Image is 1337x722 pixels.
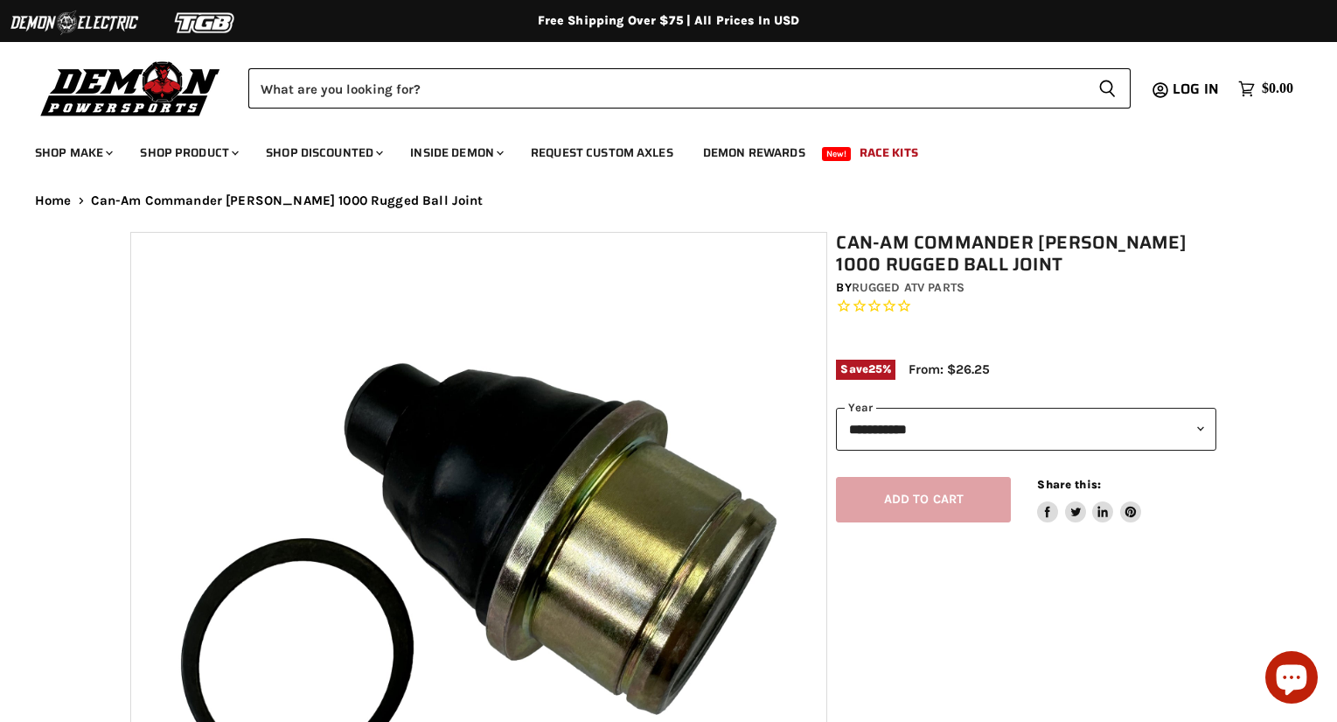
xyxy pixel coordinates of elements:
a: $0.00 [1229,76,1302,102]
form: Product [248,68,1131,109]
span: Save % [836,360,895,379]
a: Inside Demon [397,135,514,171]
ul: Main menu [22,128,1289,171]
a: Shop Discounted [253,135,393,171]
img: Demon Electric Logo 2 [9,6,140,39]
span: 25 [868,362,882,375]
span: Share this: [1037,478,1100,491]
a: Home [35,193,72,208]
a: Request Custom Axles [518,135,686,171]
span: From: $26.25 [909,361,990,377]
span: Log in [1173,78,1219,100]
h1: Can-Am Commander [PERSON_NAME] 1000 Rugged Ball Joint [836,232,1216,276]
a: Race Kits [846,135,931,171]
span: $0.00 [1262,81,1293,97]
a: Shop Make [22,135,123,171]
a: Shop Product [127,135,249,171]
inbox-online-store-chat: Shopify online store chat [1260,651,1323,708]
a: Demon Rewards [690,135,818,171]
aside: Share this: [1037,477,1141,523]
div: by [836,278,1216,298]
span: Can-Am Commander [PERSON_NAME] 1000 Rugged Ball Joint [91,193,484,208]
a: Rugged ATV Parts [852,280,964,295]
button: Search [1084,68,1131,109]
input: Search [248,68,1084,109]
img: TGB Logo 2 [140,6,271,39]
img: Demon Powersports [35,57,226,119]
span: New! [822,147,852,161]
span: Rated 0.0 out of 5 stars 0 reviews [836,298,1216,316]
a: Log in [1165,81,1229,97]
select: year [836,408,1216,451]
